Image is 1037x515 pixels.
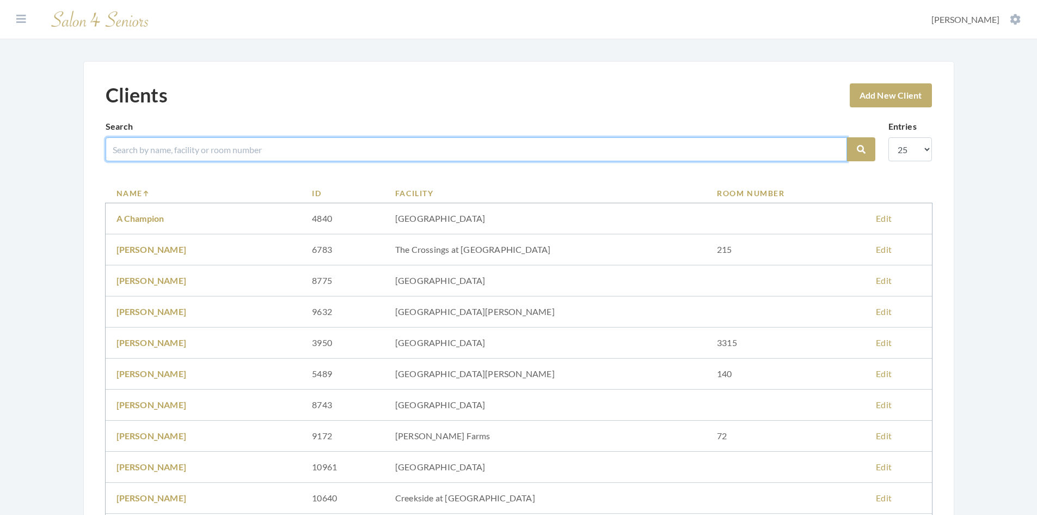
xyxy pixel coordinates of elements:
[301,421,384,452] td: 9172
[876,399,892,410] a: Edit
[116,275,187,286] a: [PERSON_NAME]
[931,14,999,25] span: [PERSON_NAME]
[384,296,706,328] td: [GEOGRAPHIC_DATA][PERSON_NAME]
[116,337,187,348] a: [PERSON_NAME]
[384,359,706,390] td: [GEOGRAPHIC_DATA][PERSON_NAME]
[384,390,706,421] td: [GEOGRAPHIC_DATA]
[301,452,384,483] td: 10961
[876,337,892,348] a: Edit
[384,483,706,514] td: Creekside at [GEOGRAPHIC_DATA]
[301,390,384,421] td: 8743
[384,234,706,265] td: The Crossings at [GEOGRAPHIC_DATA]
[116,462,187,472] a: [PERSON_NAME]
[928,14,1024,26] button: [PERSON_NAME]
[116,493,187,503] a: [PERSON_NAME]
[876,368,892,379] a: Edit
[301,328,384,359] td: 3950
[876,275,892,286] a: Edit
[301,296,384,328] td: 9632
[116,431,187,441] a: [PERSON_NAME]
[876,306,892,317] a: Edit
[301,203,384,234] td: 4840
[116,244,187,255] a: [PERSON_NAME]
[106,137,847,161] input: Search by name, facility or room number
[850,83,932,107] a: Add New Client
[116,187,291,199] a: Name
[301,359,384,390] td: 5489
[876,493,892,503] a: Edit
[384,265,706,296] td: [GEOGRAPHIC_DATA]
[706,421,865,452] td: 72
[717,187,854,199] a: Room Number
[106,83,168,107] h1: Clients
[876,462,892,472] a: Edit
[706,359,865,390] td: 140
[312,187,373,199] a: ID
[888,120,917,133] label: Entries
[301,234,384,265] td: 6783
[876,431,892,441] a: Edit
[395,187,695,199] a: Facility
[384,421,706,452] td: [PERSON_NAME] Farms
[116,306,187,317] a: [PERSON_NAME]
[706,234,865,265] td: 215
[876,244,892,255] a: Edit
[46,7,155,32] img: Salon 4 Seniors
[116,399,187,410] a: [PERSON_NAME]
[384,203,706,234] td: [GEOGRAPHIC_DATA]
[706,328,865,359] td: 3315
[301,265,384,296] td: 8775
[876,213,892,223] a: Edit
[384,328,706,359] td: [GEOGRAPHIC_DATA]
[106,120,133,133] label: Search
[116,213,164,223] a: A Champion
[301,483,384,514] td: 10640
[116,368,187,379] a: [PERSON_NAME]
[384,452,706,483] td: [GEOGRAPHIC_DATA]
